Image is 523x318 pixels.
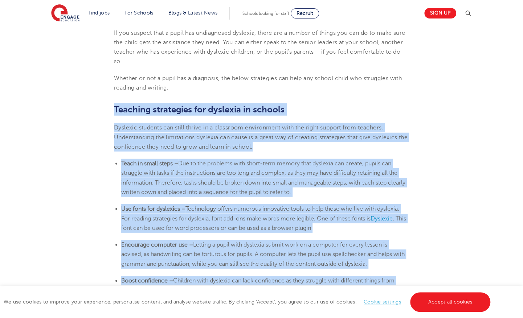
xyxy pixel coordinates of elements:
span: Schools looking for staff [242,11,289,16]
b: – [189,241,193,248]
span: Whether or not a pupil has a diagnosis, the below strategies can help any school child who strugg... [114,75,402,91]
span: Recruit [297,11,313,16]
a: Find jobs [89,10,110,16]
span: . This font can be used for word processors or can be used as a browser plugin [121,215,406,231]
a: Cookie settings [364,299,401,305]
span: Children with dyslexia can lack confidence as they struggle with different things from other stud... [121,277,408,303]
span: We use cookies to improve your experience, personalise content, and analyse website traffic. By c... [4,299,492,305]
a: Accept all cookies [410,292,491,312]
a: Dyslexie [371,215,393,222]
b: Teach in small steps – [121,160,178,167]
span: If you suspect that a pupil has undiagnosed dyslexia, there are a number of things you can do to ... [114,30,405,65]
span: Technology offers numerous innovative tools to help those who live with dyslexia. For reading str... [121,206,399,222]
a: For Schools [124,10,153,16]
b: Use fonts for dyslexics – [121,206,185,212]
b: Teaching strategies for dyslexia in schools [114,104,285,115]
span: Letting a pupil with dyslexia submit work on a computer for every lesson is advised, as handwriti... [121,241,405,267]
a: Blogs & Latest News [168,10,218,16]
span: Dyslexic students can still thrive in a classroom environment with the right support from teacher... [114,124,408,150]
span: Due to the problems with short-term memory that dyslexia can create, pupils can struggle with tas... [121,160,405,195]
img: Engage Education [51,4,79,22]
a: Recruit [291,8,319,18]
b: Encourage computer use [121,241,188,248]
b: Boost confidence – [121,277,173,284]
a: Sign up [424,8,456,18]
